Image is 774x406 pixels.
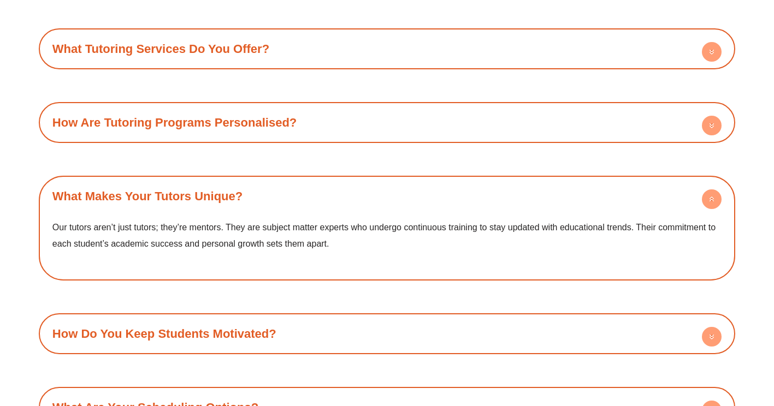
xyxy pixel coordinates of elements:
a: How Are Tutoring Programs Personalised? [52,116,297,129]
a: What Makes Your Tutors Unique? [52,189,243,203]
span: Our tutors aren’t just tutors; they’re mentors. They are subject matter experts who undergo conti... [52,223,716,248]
h4: How Do You Keep Students Motivated? [44,319,730,349]
div: Chatwidget [592,283,774,406]
iframe: Chat Widget [592,283,774,406]
h4: What Makes Your Tutors Unique? [44,181,730,211]
a: What Tutoring Services Do You Offer? [52,42,269,56]
h4: How Are Tutoring Programs Personalised? [44,108,730,138]
h4: What Tutoring Services Do You Offer? [44,34,730,64]
div: What Makes Your Tutors Unique? [44,211,730,275]
a: How Do You Keep Students Motivated? [52,327,276,341]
